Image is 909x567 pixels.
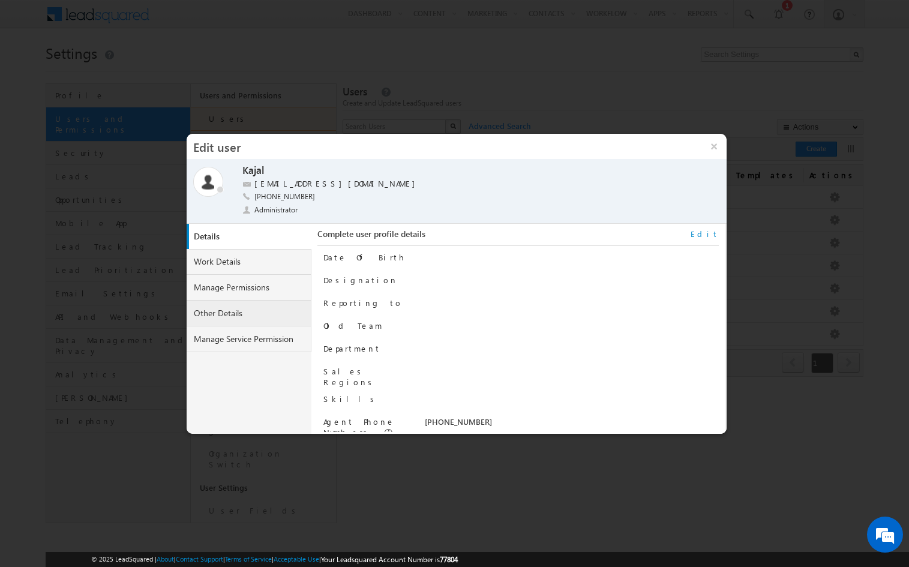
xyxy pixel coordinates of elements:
[187,134,701,159] h3: Edit user
[187,326,311,352] a: Manage Service Permission
[176,555,223,563] a: Contact Support
[62,63,202,79] div: Chat with us now
[187,249,311,275] a: Work Details
[16,111,219,359] textarea: Type your message and hit 'Enter'
[20,63,50,79] img: d_60004797649_company_0_60004797649
[187,275,311,301] a: Manage Permissions
[323,366,376,387] label: Sales Regions
[157,555,174,563] a: About
[323,252,406,262] label: Date Of Birth
[187,301,311,326] a: Other Details
[323,320,382,331] label: Old Team
[317,229,719,246] div: Complete user profile details
[189,224,314,250] a: Details
[440,555,458,564] span: 77804
[323,275,398,285] label: Designation
[254,178,421,190] label: [EMAIL_ADDRESS][DOMAIN_NAME]
[425,416,719,433] div: [PHONE_NUMBER]
[254,191,315,203] span: [PHONE_NUMBER]
[323,298,403,308] label: Reporting to
[323,394,379,404] label: Skills
[323,343,381,353] label: Department
[225,555,272,563] a: Terms of Service
[163,370,218,386] em: Start Chat
[321,555,458,564] span: Your Leadsquared Account Number is
[323,416,395,437] label: Agent Phone Numbers
[701,134,727,159] button: ×
[254,205,299,215] span: Administrator
[242,164,264,178] label: Kajal
[197,6,226,35] div: Minimize live chat window
[91,554,458,565] span: © 2025 LeadSquared | | | | |
[691,229,719,239] a: Edit
[274,555,319,563] a: Acceptable Use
